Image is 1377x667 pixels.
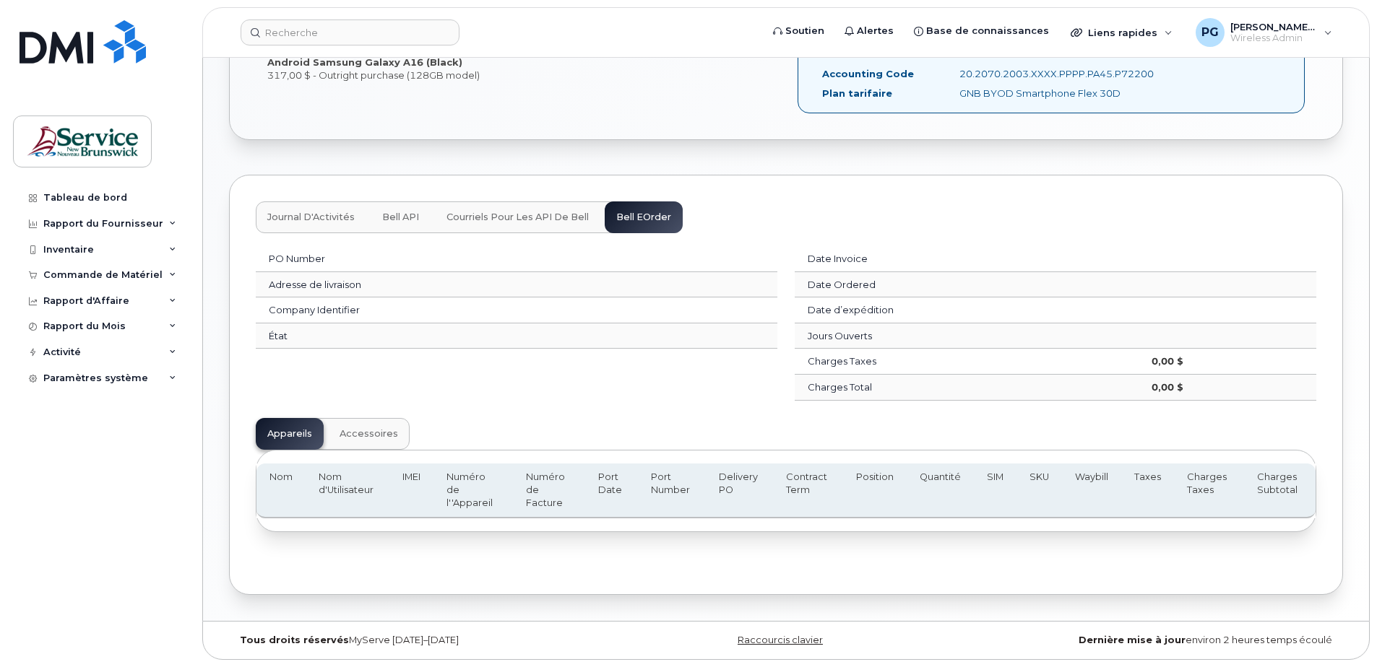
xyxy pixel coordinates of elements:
[1016,463,1062,519] th: SKU
[433,463,513,519] th: Numéro de l''Appareil
[773,463,844,519] th: Contract Term
[949,87,1141,100] div: GNB BYOD Smartphone Flex 30D
[834,17,904,45] a: Alertes
[1244,463,1316,519] th: Charges Subtotal
[1152,355,1183,367] strong: 0,00 $
[1230,21,1317,32] span: [PERSON_NAME] (DSF-NO)
[907,463,974,519] th: Quantité
[763,17,834,45] a: Soutien
[256,323,683,349] td: État
[1061,18,1183,47] div: Liens rapides
[972,635,1343,646] div: environ 2 heures temps écoulé
[974,463,1016,519] th: SIM
[795,297,1139,323] td: Date d’expédition
[256,246,683,272] td: PO Number
[795,246,1139,272] td: Date Invoice
[256,463,306,519] th: Nom
[267,56,462,68] strong: Android Samsung Galaxy A16 (Black)
[795,272,1139,298] td: Date Ordered
[446,212,589,223] span: Courriels pour les API de Bell
[785,24,824,38] span: Soutien
[1152,381,1183,393] strong: 0,00 $
[706,463,773,519] th: Delivery PO
[1088,27,1157,38] span: Liens rapides
[738,635,823,645] a: Raccourcis clavier
[1201,24,1219,41] span: PG
[822,87,892,100] label: Plan tarifaire
[389,463,433,519] th: IMEI
[904,17,1059,45] a: Base de connaissances
[949,67,1141,81] div: 20.2070.2003.XXXX.PPPP.PA45.P72200
[1186,18,1342,47] div: Pelletier, Geneviève (DSF-NO)
[241,19,459,45] input: Recherche
[857,24,894,38] span: Alertes
[1230,32,1317,44] span: Wireless Admin
[256,272,683,298] td: Adresse de livraison
[382,212,419,223] span: Bell API
[926,24,1049,38] span: Base de connaissances
[638,463,706,519] th: Port Number
[1079,635,1186,645] strong: Dernière mise à jour
[1121,463,1174,519] th: Taxes
[585,463,638,519] th: Port Date
[267,212,355,223] span: Journal d'Activités
[306,463,389,519] th: Nom d'Utilisateur
[795,349,1139,375] td: Charges Taxes
[795,375,1139,401] td: Charges Total
[1062,463,1121,519] th: Waybill
[240,635,349,645] strong: Tous droits réservés
[513,463,585,519] th: Numéro de Facture
[1174,463,1243,519] th: Charges Taxes
[340,428,398,440] span: Accessoires
[822,67,914,81] label: Accounting Code
[229,635,600,646] div: MyServe [DATE]–[DATE]
[256,297,683,323] td: Company Identifier
[795,323,1139,349] td: Jours Ouverts
[843,463,907,519] th: Position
